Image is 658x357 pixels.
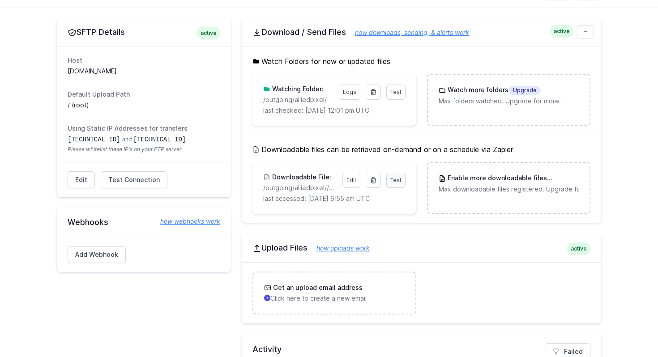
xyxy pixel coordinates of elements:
span: Upgrade [547,174,579,183]
h2: Activity [252,343,590,356]
a: Get an upload email address Click here to create a new email [253,272,415,314]
span: Please whitelist these IP's on your FTP server [68,146,220,153]
h3: Get an upload email address [271,283,363,292]
p: Click here to create a new email [264,294,404,303]
h3: Watching Folder: [270,85,324,93]
span: active [550,25,573,38]
dt: Host [68,56,220,65]
span: Test [390,177,402,183]
a: how uploads work [308,244,370,252]
span: and [122,136,132,143]
h2: Webhooks [68,217,220,228]
p: Max downloadable files registered. Upgrade for more. [439,185,579,194]
h5: Downloadable files can be retrieved on-demand or on a schedule via Zapier [252,144,590,155]
code: [TECHNICAL_ID] [68,136,120,143]
dd: [DOMAIN_NAME] [68,67,220,76]
a: Test [386,173,406,188]
a: Test [386,85,406,100]
p: last checked: [DATE] 12:01 pm UTC [263,106,405,115]
a: how downloads, sending, & alerts work [346,29,469,36]
span: active [567,242,590,255]
code: [TECHNICAL_ID] [133,136,186,143]
a: Watch more foldersUpgrade Max folders watched. Upgrade for more. [428,75,590,116]
span: Test Connection [108,175,160,184]
p: Max folders watched. Upgrade for more. [439,97,579,106]
span: Test [390,89,402,95]
dt: Using Static IP Addresses for transfers [68,124,220,133]
h2: SFTP Details [68,27,220,38]
iframe: Drift Widget Chat Controller [613,312,647,346]
h2: Download / Send Files [252,27,590,38]
span: Upgrade [508,86,541,95]
p: /outgoing/alliedpixel/ [263,95,333,104]
a: how webhooks work [151,217,220,226]
a: Edit [68,171,95,188]
h5: Watch Folders for new or updated files [252,56,590,67]
h3: Downloadable File: [270,173,331,182]
a: Edit [342,173,360,188]
a: Logs [339,85,360,100]
a: Enable more downloadable filesUpgrade Max downloadable files registered. Upgrade for more. [428,163,590,204]
h3: Enable more downloadable files [446,174,579,183]
p: last accessed: [DATE] 6:55 am UTC [263,194,405,203]
a: Test Connection [101,171,167,188]
h2: Upload Files [252,242,590,253]
span: active [197,27,220,39]
a: Add Webhook [68,246,126,263]
dd: / (root) [68,101,220,110]
dt: Default Upload Path [68,90,220,99]
p: /outgoing/alliedpixel//aquinas_20250818T%061618.csv [263,183,337,192]
h3: Watch more folders [446,85,541,95]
